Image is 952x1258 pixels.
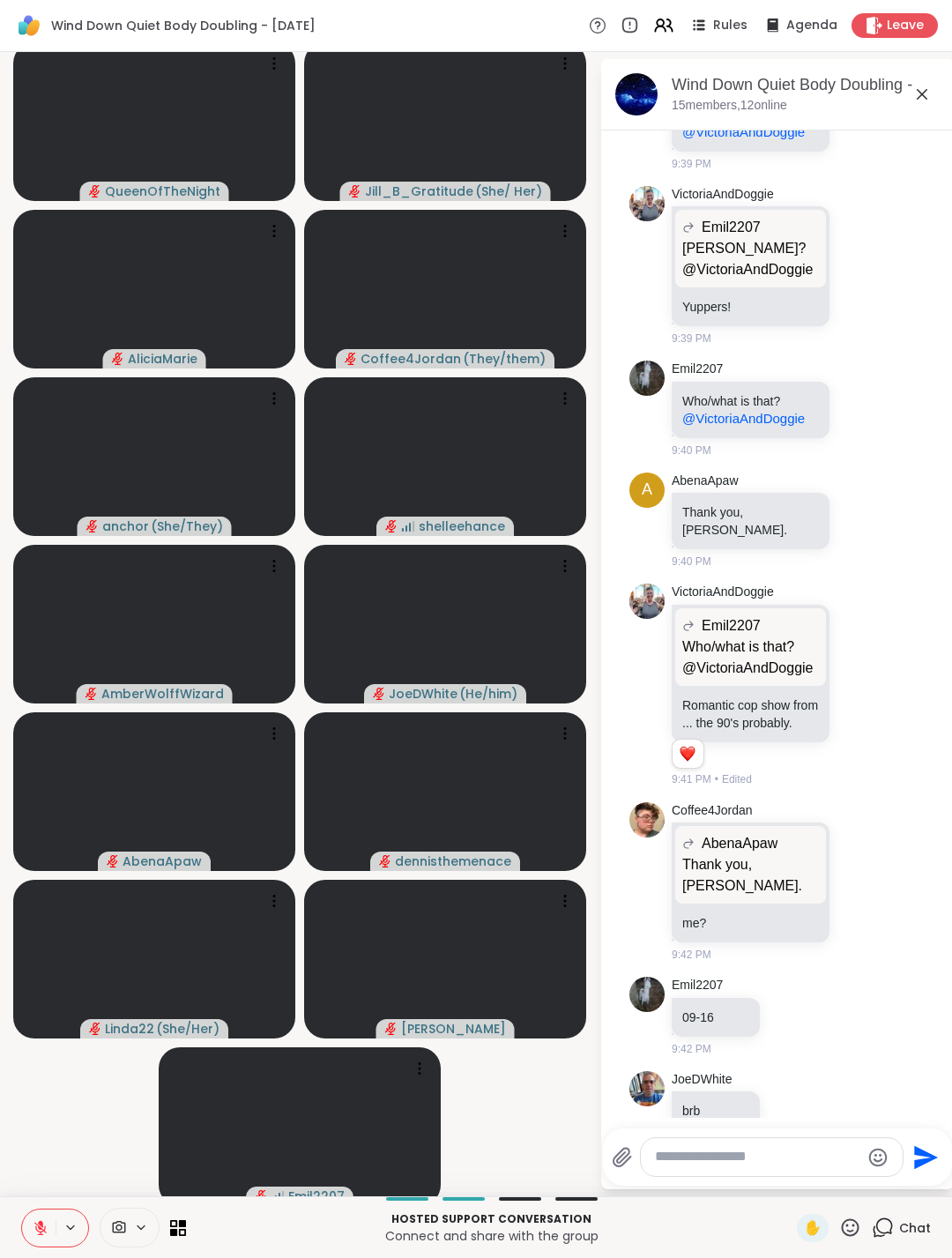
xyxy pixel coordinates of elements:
[463,350,546,368] span: ( They/them )
[642,478,652,502] span: A
[655,1148,860,1166] textarea: Type your message
[255,1190,267,1202] span: audio-muted
[151,517,223,535] span: ( She/They )
[702,833,777,854] span: AbenaApaw
[86,688,98,700] span: audio-muted
[682,1009,749,1026] p: 09-16
[672,331,711,346] span: 9:39 PM
[395,852,511,870] span: dennisthemenace
[682,854,819,897] p: Thank you, [PERSON_NAME].
[475,182,542,200] span: ( She/ Her )
[672,947,711,963] span: 9:42 PM
[101,685,224,703] span: AmberWolffWizard
[722,771,752,787] span: Edited
[459,685,517,703] span: ( He/him )
[702,217,761,238] span: Emil2207
[804,1217,822,1239] span: ✋
[86,520,99,532] span: audio-muted
[672,443,711,458] span: 9:40 PM
[389,685,457,703] span: JoeDWhite
[867,1147,889,1168] button: Emoji picker
[379,855,391,867] span: audio-muted
[672,802,753,820] a: Coffee4Jordan
[682,503,819,539] p: Thank you, [PERSON_NAME].
[682,392,819,428] p: Who/what is that?
[156,1020,219,1038] span: ( She/Her )
[105,182,220,200] span: QueenOfTheNight
[419,517,505,535] span: shelleehance
[197,1211,786,1227] p: Hosted support conversation
[682,298,819,316] p: Yuppers!
[672,473,739,490] a: AbenaApaw
[682,914,819,932] p: me?
[715,771,718,787] span: •
[682,696,819,732] p: Romantic cop show from ... the 90's probably.
[672,1071,732,1089] a: JoeDWhite
[713,17,747,34] span: Rules
[105,1020,154,1038] span: Linda22
[14,11,44,41] img: ShareWell Logomark
[672,771,711,787] span: 9:41 PM
[672,977,723,994] a: Emil2207
[673,740,703,768] div: Reaction list
[672,74,940,96] div: Wind Down Quiet Body Doubling - [DATE]
[786,17,837,34] span: Agenda
[682,411,805,426] span: @VictoriaAndDoggie
[197,1227,786,1245] p: Connect and share with the group
[365,182,473,200] span: Jill_B_Gratitude
[89,1023,101,1035] span: audio-muted
[123,852,202,870] span: AbenaApaw
[702,615,761,636] span: Emil2207
[672,186,774,204] a: VictoriaAndDoggie
[682,636,819,679] p: Who/what is that?@VictoriaAndDoggie
[128,350,197,368] span: AliciaMarie
[401,1020,506,1038] span: [PERSON_NAME]
[672,361,723,378] a: Emil2207
[887,17,924,34] span: Leave
[629,584,665,619] img: https://sharewell-space-live.sfo3.digitaloceanspaces.com/user-generated/cca46633-8413-4581-a5b3-c...
[629,1071,665,1106] img: https://sharewell-space-live.sfo3.digitaloceanspaces.com/user-generated/e5a8753c-ef0c-4530-b7f0-9...
[361,350,461,368] span: Coffee4Jordan
[672,156,711,172] span: 9:39 PM
[899,1219,931,1237] span: Chat
[288,1187,345,1205] span: Emil2207
[51,17,316,34] span: Wind Down Quiet Body Doubling - [DATE]
[682,124,805,139] span: @VictoriaAndDoggie
[89,185,101,197] span: audio-muted
[385,1023,398,1035] span: audio-muted
[385,520,398,532] span: audio-muted
[629,186,665,221] img: https://sharewell-space-live.sfo3.digitaloceanspaces.com/user-generated/cca46633-8413-4581-a5b3-c...
[629,802,665,837] img: https://sharewell-space-live.sfo3.digitaloceanspaces.com/user-generated/134d9bb1-a290-4167-8a01-5...
[682,238,819,280] p: [PERSON_NAME]?@VictoriaAndDoggie
[672,1041,711,1057] span: 9:42 PM
[373,688,385,700] span: audio-muted
[112,353,124,365] span: audio-muted
[904,1137,943,1177] button: Send
[349,185,361,197] span: audio-muted
[682,1102,749,1120] p: brb
[672,554,711,569] span: 9:40 PM
[672,97,787,115] p: 15 members, 12 online
[615,73,658,115] img: Wind Down Quiet Body Doubling - Wednesday, Oct 08
[345,353,357,365] span: audio-muted
[107,855,119,867] span: audio-muted
[678,747,696,761] button: Reactions: love
[629,361,665,396] img: https://sharewell-space-live.sfo3.digitaloceanspaces.com/user-generated/533e235e-f4e9-42f3-ab5a-1...
[629,977,665,1012] img: https://sharewell-space-live.sfo3.digitaloceanspaces.com/user-generated/533e235e-f4e9-42f3-ab5a-1...
[672,584,774,601] a: VictoriaAndDoggie
[102,517,149,535] span: anchor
